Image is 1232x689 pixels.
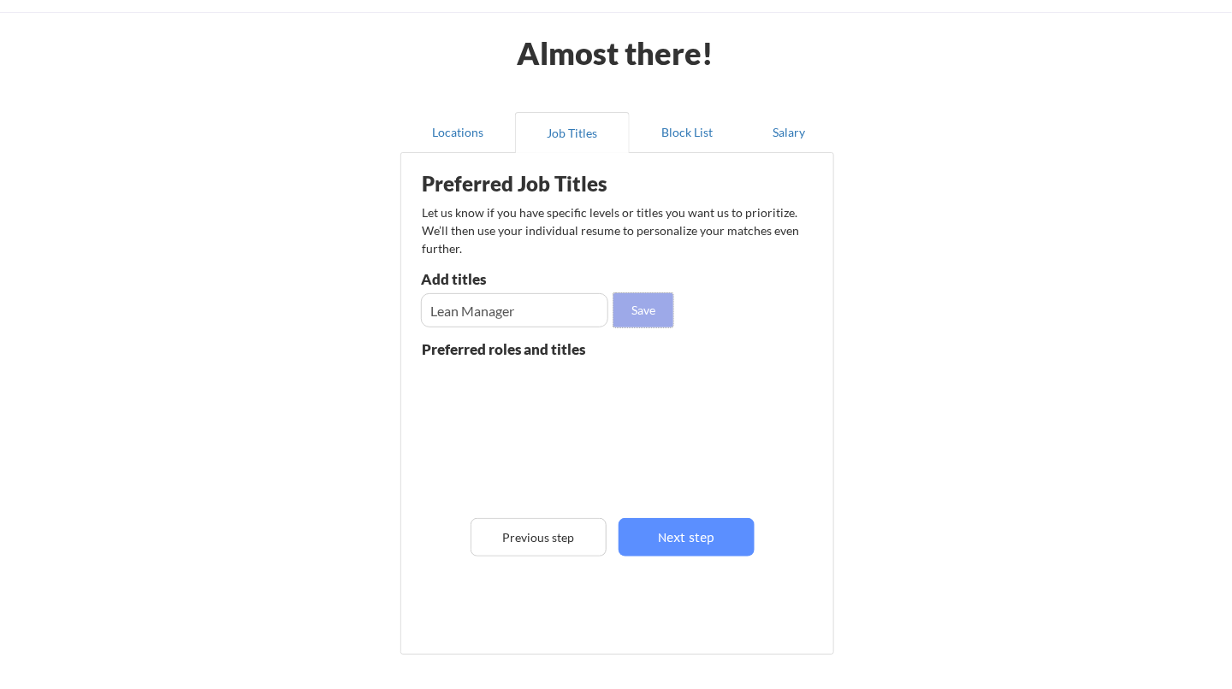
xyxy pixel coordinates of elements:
input: E.g. Senior Product Manager [421,293,608,327]
button: Salary [744,112,834,153]
div: Add titles [421,272,603,286]
button: Block List [630,112,744,153]
button: Next step [619,518,755,556]
div: Preferred roles and titles [422,342,607,356]
div: Let us know if you have specific levels or titles you want us to prioritize. We’ll then use your ... [422,203,802,257]
div: Almost there! [496,38,735,68]
button: Previous step [471,518,607,556]
button: Save [613,293,673,327]
div: Preferred Job Titles [422,174,638,194]
button: Locations [400,112,515,153]
button: Job Titles [515,112,630,153]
